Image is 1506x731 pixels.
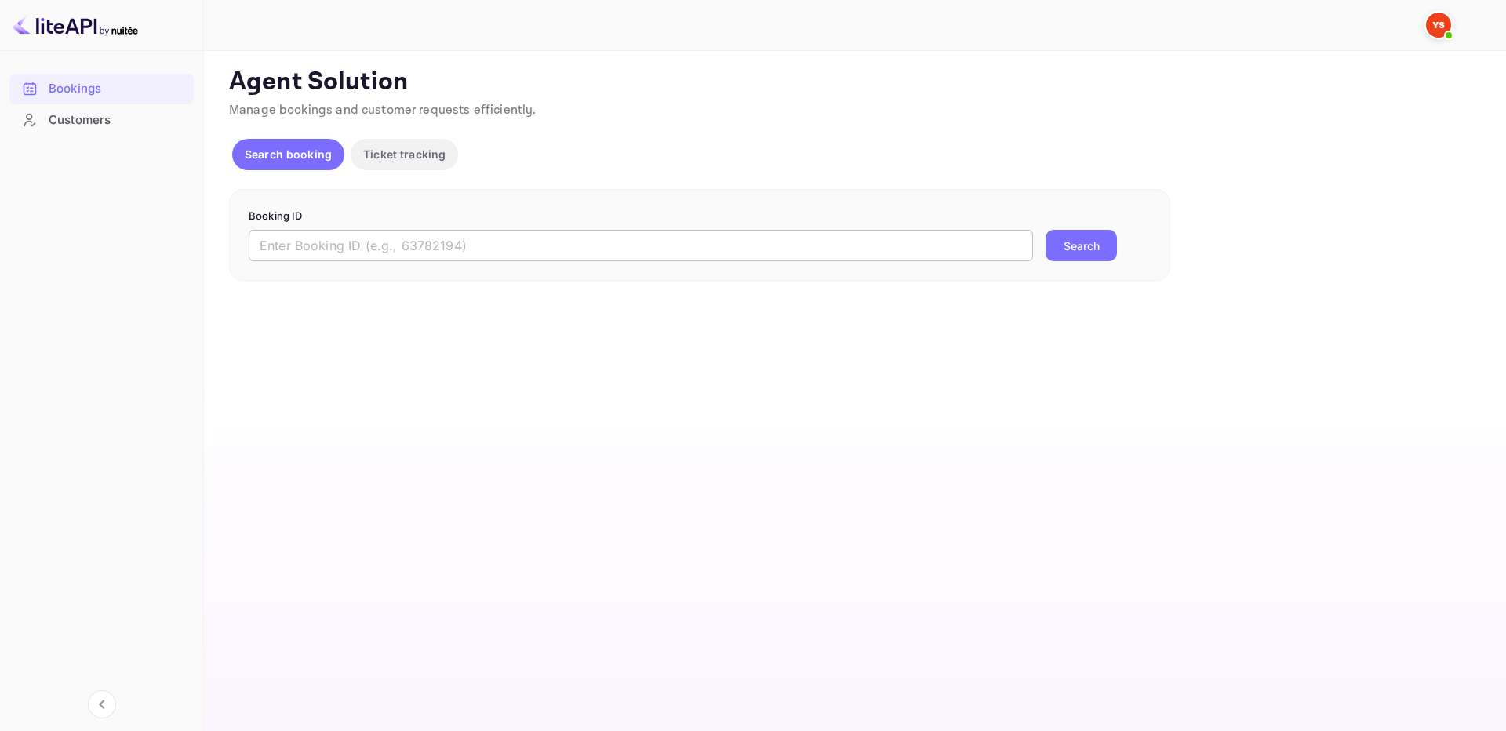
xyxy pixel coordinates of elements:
a: Bookings [9,74,194,103]
button: Collapse navigation [88,690,116,718]
p: Booking ID [249,209,1151,224]
p: Search booking [245,146,332,162]
div: Customers [49,111,186,129]
span: Manage bookings and customer requests efficiently. [229,102,537,118]
div: Customers [9,105,194,136]
img: LiteAPI logo [13,13,138,38]
button: Search [1046,230,1117,261]
div: Bookings [9,74,194,104]
p: Ticket tracking [363,146,446,162]
p: Agent Solution [229,67,1478,98]
a: Customers [9,105,194,134]
div: Bookings [49,80,186,98]
input: Enter Booking ID (e.g., 63782194) [249,230,1033,261]
img: Yandex Support [1426,13,1451,38]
